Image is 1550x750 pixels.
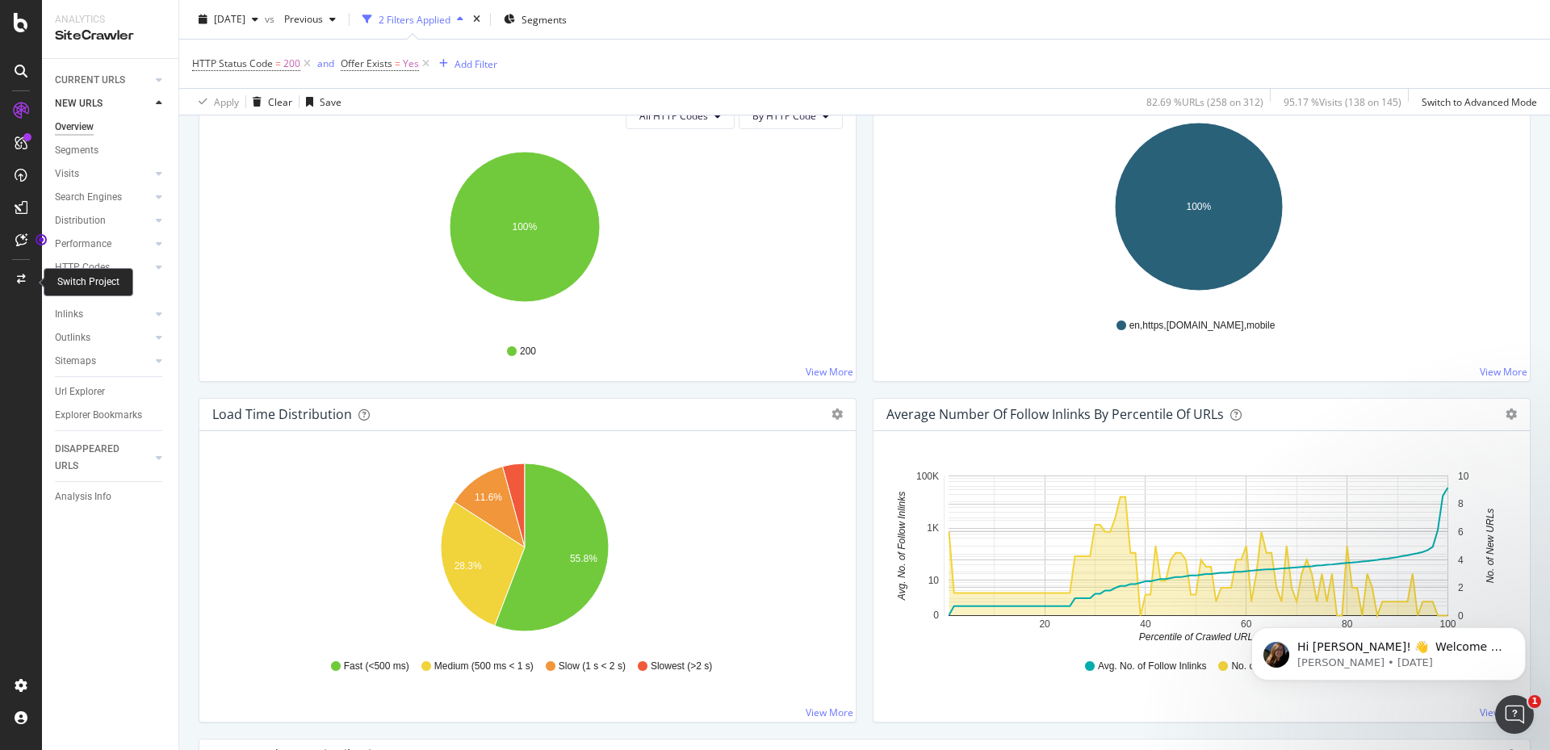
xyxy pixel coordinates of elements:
iframe: Intercom live chat [1495,695,1534,734]
span: = [395,57,400,70]
text: Percentile of Crawled URLs [1139,631,1258,643]
div: Sitemaps [55,353,96,370]
text: 40 [1140,618,1151,630]
text: 0 [933,610,939,621]
a: HTTP Codes [55,259,151,276]
span: 200 [283,52,300,75]
button: [DATE] [192,6,265,32]
text: 20 [1039,618,1050,630]
div: Distribution [55,212,106,229]
svg: A chart. [886,116,1511,304]
button: Save [300,89,341,115]
span: By HTTP Code [752,109,816,123]
div: Inlinks [55,306,83,323]
a: Overview [55,119,167,136]
span: HTTP Status Code [192,57,273,70]
div: 95.17 % Visits ( 138 on 145 ) [1284,94,1401,108]
text: 100% [513,221,538,233]
text: 10 [1458,471,1469,482]
button: Segments [497,6,573,32]
text: 8 [1458,498,1464,509]
span: 200 [520,345,536,358]
div: 2 Filters Applied [379,12,450,26]
a: Search Engines [55,189,151,206]
button: All HTTP Codes [626,103,735,129]
text: 28.3% [455,560,482,572]
button: and [317,56,334,71]
text: Avg. No. of Follow Inlinks [896,492,907,601]
div: Load Time Distribution [212,406,352,422]
button: Add Filter [433,54,497,73]
svg: A chart. [886,457,1511,644]
div: Switch to Advanced Mode [1422,94,1537,108]
span: = [275,57,281,70]
span: Previous [278,12,323,26]
span: Medium (500 ms < 1 s) [434,660,534,673]
span: en,https,[DOMAIN_NAME],mobile [1129,319,1276,333]
a: Visits [55,166,151,182]
a: Distribution [55,212,151,229]
text: 2 [1458,582,1464,593]
text: 4 [1458,554,1464,565]
text: 55.8% [570,553,597,564]
span: Slowest (>2 s) [651,660,712,673]
a: NEW URLS [55,95,151,112]
div: Explorer Bookmarks [55,407,142,424]
div: Outlinks [55,329,90,346]
span: All HTTP Codes [639,109,708,123]
span: Slow (1 s < 2 s) [559,660,626,673]
span: 1 [1528,695,1541,708]
a: View More [1480,365,1527,379]
text: 1K [927,522,939,534]
text: 100K [916,471,939,482]
text: 100% [1187,201,1212,212]
button: 2 Filters Applied [356,6,470,32]
div: HTTP Codes [55,259,110,276]
a: Inlinks [55,306,151,323]
text: 10 [928,575,940,586]
div: Average Number of Follow Inlinks by Percentile Of URLs [886,406,1224,422]
iframe: Intercom notifications message [1227,593,1550,706]
div: CURRENT URLS [55,72,125,89]
a: View More [1480,706,1527,719]
a: CURRENT URLS [55,72,151,89]
div: Switch Project [57,275,119,289]
div: Url Explorer [55,383,105,400]
text: 6 [1458,526,1464,538]
svg: A chart. [212,457,837,644]
a: View More [806,706,853,719]
a: Explorer Bookmarks [55,407,167,424]
div: Overview [55,119,94,136]
a: Url Explorer [55,383,167,400]
span: vs [265,12,278,26]
div: Tooltip anchor [34,233,48,247]
a: Analysis Info [55,488,167,505]
div: Analysis Info [55,488,111,505]
button: Clear [246,89,292,115]
text: No. of New URLs [1485,509,1496,584]
div: 82.69 % URLs ( 258 on 312 ) [1146,94,1263,108]
span: Fast (<500 ms) [344,660,409,673]
div: DISAPPEARED URLS [55,441,136,475]
button: By HTTP Code [739,103,843,129]
div: times [470,11,484,27]
text: 11.6% [475,492,502,503]
svg: A chart. [212,142,837,329]
a: DISAPPEARED URLS [55,441,151,475]
div: SiteCrawler [55,27,165,45]
div: Add Filter [455,57,497,70]
span: Avg. No. of Follow Inlinks [1098,660,1207,673]
button: Previous [278,6,342,32]
div: and [317,57,334,70]
div: Performance [55,236,111,253]
div: NEW URLS [55,95,103,112]
a: Segments [55,142,167,159]
span: 2025 Aug. 14th [214,12,245,26]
